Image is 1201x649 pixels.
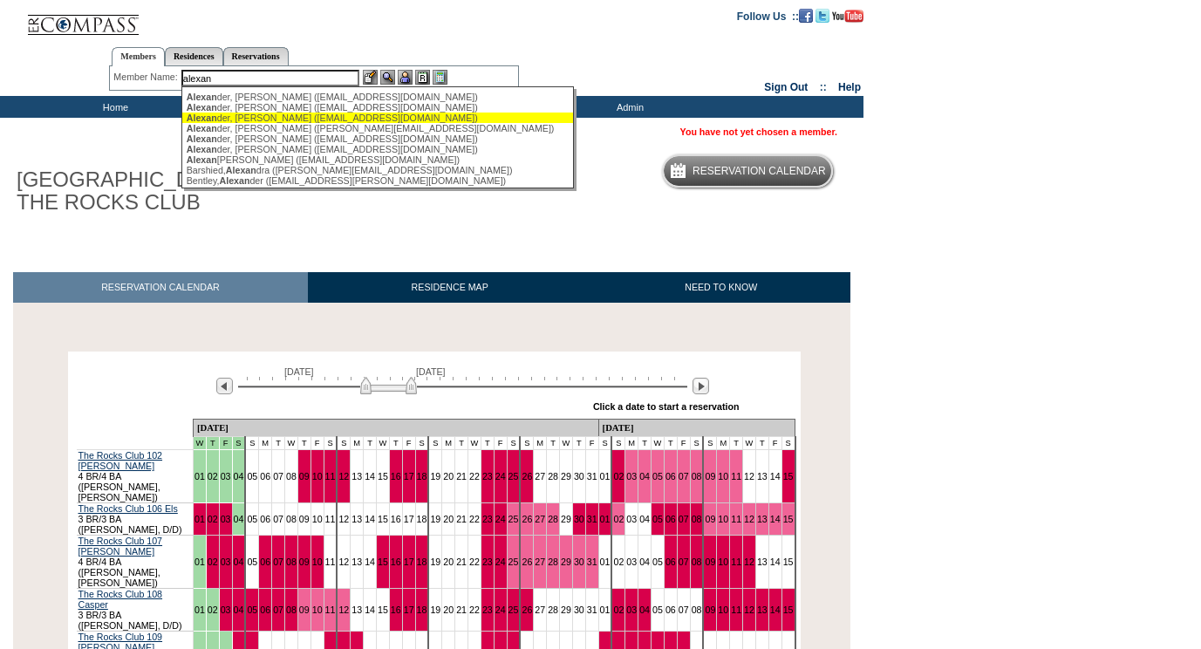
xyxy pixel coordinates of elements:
td: F [585,437,598,450]
td: Scottsdale - Summer 2025 [206,437,219,450]
a: 17 [404,557,414,567]
a: 03 [626,471,637,482]
a: 09 [299,471,310,482]
td: 4 BR/4 BA ([PERSON_NAME], [PERSON_NAME]) [77,450,194,503]
img: Reservations [415,70,430,85]
a: Subscribe to our YouTube Channel [832,10,863,20]
a: 20 [443,514,454,524]
td: T [730,437,743,450]
a: 01 [600,605,611,615]
a: 14 [770,605,781,615]
a: 30 [574,557,584,567]
img: Next [693,378,709,394]
div: Barshied, dra ([PERSON_NAME][EMAIL_ADDRESS][DOMAIN_NAME]) [187,165,570,175]
a: 28 [548,514,558,524]
td: S [507,437,520,450]
a: 29 [561,514,571,524]
a: 27 [535,471,545,482]
a: 07 [679,514,689,524]
a: 29 [561,605,571,615]
a: 09 [705,514,715,524]
a: 12 [744,605,754,615]
span: :: [820,81,827,93]
a: 11 [325,514,336,524]
a: 15 [783,557,794,567]
a: 08 [286,605,297,615]
a: 14 [770,471,781,482]
div: Bentley, der ([EMAIL_ADDRESS][PERSON_NAME][DOMAIN_NAME]) [187,175,570,186]
td: F [310,437,324,450]
td: T [481,437,494,450]
a: 21 [456,605,467,615]
a: RESERVATION CALENDAR [13,272,308,303]
a: 05 [247,514,257,524]
td: Scottsdale - Summer 2025 [193,437,206,450]
a: 26 [522,514,532,524]
a: 10 [718,514,728,524]
td: S [520,437,533,450]
td: [DATE] [193,420,598,437]
a: 11 [731,605,741,615]
a: 20 [443,605,454,615]
a: 04 [639,605,650,615]
td: 4 BR/4 BA ([PERSON_NAME], [PERSON_NAME]) [77,536,194,589]
a: The Rocks Club 106 Els [78,503,178,514]
a: 28 [548,471,558,482]
a: 02 [613,605,624,615]
td: W [284,437,297,450]
h1: [GEOGRAPHIC_DATA], [US_STATE] - THE ROCKS CLUB [13,165,404,218]
a: 11 [731,557,741,567]
a: 07 [273,557,283,567]
td: M [442,437,455,450]
img: b_calculator.gif [433,70,447,85]
a: 12 [338,471,349,482]
a: 14 [770,514,781,524]
td: W [560,437,573,450]
a: 08 [692,557,702,567]
td: M [717,437,730,450]
td: S [781,437,795,450]
a: 10 [312,605,323,615]
td: [DATE] [598,420,795,437]
div: der, [PERSON_NAME] ([EMAIL_ADDRESS][DOMAIN_NAME]) [187,113,570,123]
a: 28 [548,557,558,567]
a: 12 [338,514,349,524]
a: 06 [665,471,676,482]
a: 16 [391,557,401,567]
a: 27 [535,514,545,524]
a: 11 [325,605,336,615]
span: Alexan [187,102,217,113]
td: Home [65,96,161,118]
a: 27 [535,557,545,567]
a: 14 [365,471,375,482]
div: Click a date to start a reservation [593,401,740,412]
a: 07 [273,605,283,615]
a: 26 [522,471,532,482]
a: 11 [325,557,336,567]
a: Become our fan on Facebook [799,10,813,20]
a: 16 [391,471,401,482]
a: 01 [600,557,611,567]
a: 13 [757,514,768,524]
a: 03 [626,605,637,615]
span: [DATE] [416,366,446,377]
a: 02 [613,557,624,567]
a: 15 [378,471,388,482]
a: 19 [430,605,440,615]
a: 07 [273,514,283,524]
a: 21 [456,471,467,482]
td: F [677,437,690,450]
td: T [297,437,310,450]
div: der, [PERSON_NAME] ([EMAIL_ADDRESS][DOMAIN_NAME]) [187,144,570,154]
a: 08 [692,471,702,482]
span: Alexan [187,113,217,123]
td: T [755,437,768,450]
a: 05 [652,605,663,615]
a: 14 [365,557,375,567]
a: 03 [626,557,637,567]
a: 22 [469,514,480,524]
a: 15 [783,605,794,615]
a: 17 [404,471,414,482]
td: Follow Us :: [737,9,799,23]
a: 15 [378,557,388,567]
